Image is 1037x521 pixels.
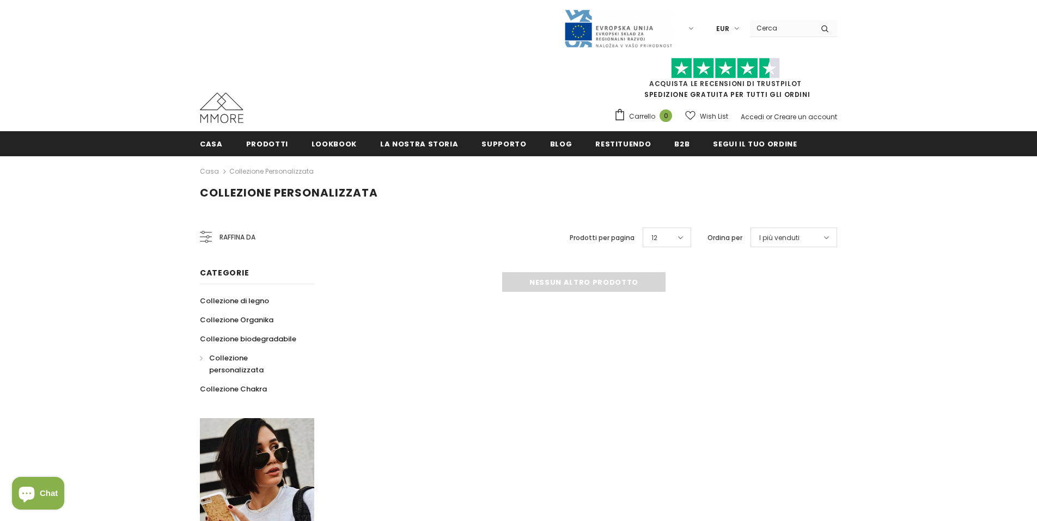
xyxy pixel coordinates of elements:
[713,131,797,156] a: Segui il tuo ordine
[200,131,223,156] a: Casa
[674,139,690,149] span: B2B
[200,334,296,344] span: Collezione biodegradabile
[750,20,813,36] input: Search Site
[200,267,249,278] span: Categorie
[564,9,673,48] img: Javni Razpis
[707,232,742,243] label: Ordina per
[614,108,678,125] a: Carrello 0
[200,384,267,394] span: Collezione Chakra
[312,131,357,156] a: Lookbook
[629,111,655,122] span: Carrello
[741,112,764,121] a: Accedi
[200,310,273,329] a: Collezione Organika
[649,79,802,88] a: Acquista le recensioni di TrustPilot
[200,296,269,306] span: Collezione di legno
[713,139,797,149] span: Segui il tuo ordine
[200,165,219,178] a: Casa
[570,232,635,243] label: Prodotti per pagina
[614,63,837,99] span: SPEDIZIONE GRATUITA PER TUTTI GLI ORDINI
[595,131,651,156] a: Restituendo
[380,139,458,149] span: La nostra storia
[564,23,673,33] a: Javni Razpis
[9,477,68,512] inbox-online-store-chat: Shopify online store chat
[200,93,243,123] img: Casi MMORE
[685,107,728,126] a: Wish List
[550,131,572,156] a: Blog
[209,353,264,375] span: Collezione personalizzata
[200,139,223,149] span: Casa
[774,112,837,121] a: Creare un account
[759,232,800,243] span: I più venduti
[716,23,729,34] span: EUR
[200,315,273,325] span: Collezione Organika
[595,139,651,149] span: Restituendo
[229,167,314,176] a: Collezione personalizzata
[766,112,772,121] span: or
[200,185,378,200] span: Collezione personalizzata
[700,111,728,122] span: Wish List
[481,139,526,149] span: supporto
[550,139,572,149] span: Blog
[674,131,690,156] a: B2B
[246,139,288,149] span: Prodotti
[200,348,302,379] a: Collezione personalizzata
[312,139,357,149] span: Lookbook
[481,131,526,156] a: supporto
[660,109,672,122] span: 0
[200,379,267,399] a: Collezione Chakra
[671,58,780,79] img: Fidati di Pilot Stars
[380,131,458,156] a: La nostra storia
[651,232,657,243] span: 12
[219,231,255,243] span: Raffina da
[200,329,296,348] a: Collezione biodegradabile
[200,291,269,310] a: Collezione di legno
[246,131,288,156] a: Prodotti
